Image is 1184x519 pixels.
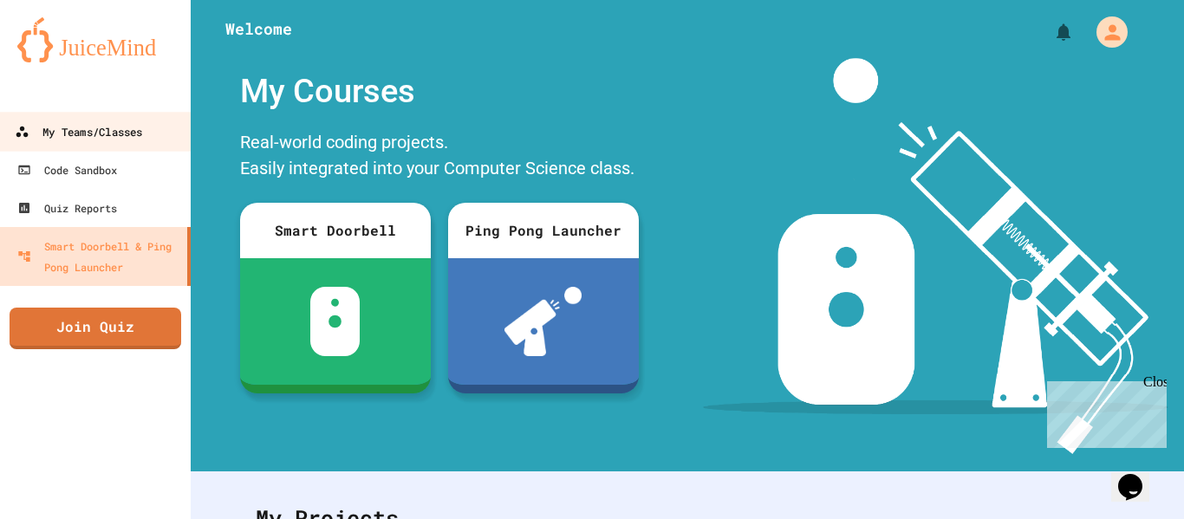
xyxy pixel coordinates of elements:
div: My Teams/Classes [15,121,142,143]
div: My Account [1078,12,1132,52]
div: Ping Pong Launcher [448,203,639,258]
div: Quiz Reports [17,198,117,218]
div: Chat with us now!Close [7,7,120,110]
img: banner-image-my-projects.png [703,58,1168,454]
img: ppl-with-ball.png [504,287,582,356]
iframe: chat widget [1111,450,1167,502]
div: Smart Doorbell & Ping Pong Launcher [17,236,180,277]
div: Smart Doorbell [240,203,431,258]
img: logo-orange.svg [17,17,173,62]
iframe: chat widget [1040,374,1167,448]
div: My Courses [231,58,647,125]
div: My Notifications [1021,17,1078,47]
img: sdb-white.svg [310,287,360,356]
div: Code Sandbox [17,159,117,180]
div: Real-world coding projects. Easily integrated into your Computer Science class. [231,125,647,190]
a: Join Quiz [10,308,181,349]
